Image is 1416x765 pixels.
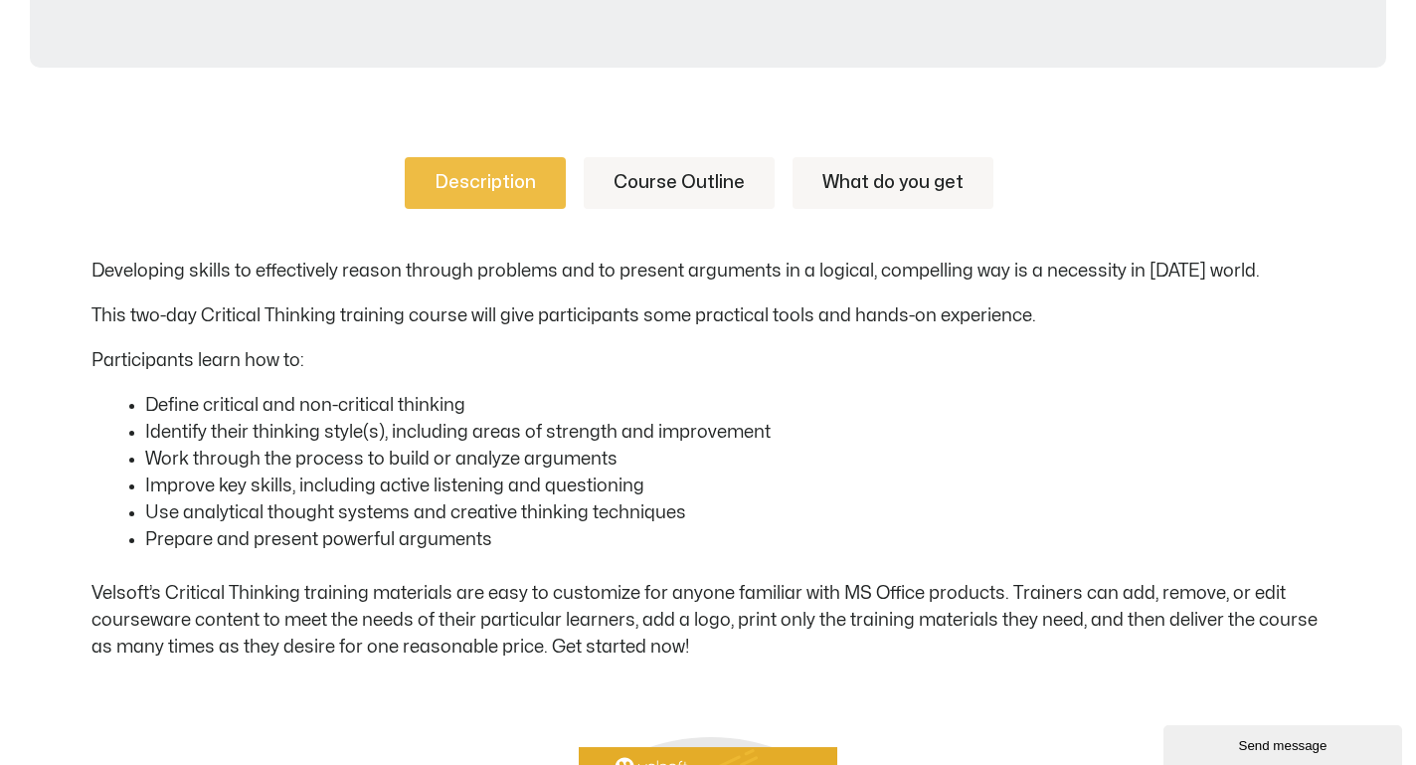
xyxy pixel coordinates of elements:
[145,392,1325,419] li: Define critical and non-critical thinking
[584,157,775,209] a: Course Outline
[91,580,1325,661] p: Velsoft’s Critical Thinking training materials are easy to customize for anyone familiar with MS ...
[145,526,1325,553] li: Prepare and present powerful arguments
[1163,721,1406,765] iframe: chat widget
[145,499,1325,526] li: Use analytical thought systems and creative thinking techniques
[91,347,1325,374] p: Participants learn how to:
[145,419,1325,446] li: Identify their thinking style(s), including areas of strength and improvement
[405,157,566,209] a: Description
[793,157,993,209] a: What do you get
[145,446,1325,473] li: Work through the process to build or analyze arguments
[145,473,1325,499] li: Improve key skills, including active listening and questioning
[91,258,1325,285] p: Developing skills to effectively reason through problems and to present arguments in a logical, c...
[91,302,1325,329] p: This two-day Critical Thinking training course will give participants some practical tools and ha...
